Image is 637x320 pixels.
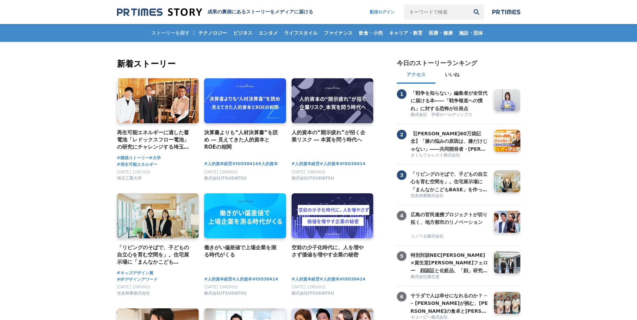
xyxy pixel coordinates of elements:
[292,290,334,296] span: 株式会社ITSUDATSU
[204,285,238,289] span: [DATE] 10時00分
[411,233,444,239] span: リノベる株式会社
[411,170,489,192] a: 「リビングのそばで、子どもの自立心を育む空間を」。住宅展示場に「まんなかこどもBASE」を作った２人の女性社員
[204,170,238,174] span: [DATE] 10時00分
[411,152,489,159] a: さくらフォレスト株式会社
[292,276,320,283] a: #人的資本経営
[258,161,278,167] a: #人的資本
[117,8,202,17] img: 成果の裏側にあるストーリーをメディアに届ける
[292,129,368,144] a: 人的資本の“開示疲れ”が招く企業リスク ― 本質を問う時代へ
[397,292,406,301] span: 6
[321,30,355,36] span: ファイナンス
[256,24,281,42] a: エンタメ
[411,211,489,226] h3: 広島の官民連携プロジェクトが切り拓く、地方都市のリノベーション
[386,24,425,42] a: キャリア・教育
[435,67,469,84] button: いいね
[411,170,489,193] h3: 「リビングのそばで、子どもの自立心を育む空間を」。住宅展示場に「まんなかこどもBASE」を作った２人の女性社員
[340,276,365,283] a: #ISO30414
[456,24,486,42] a: 施設・団体
[411,89,489,111] a: 「戦争を知らない」編集者が全世代に届ける本――「戦争報道への慣れ」に対する恐怖が出発点
[469,4,484,20] button: 検索
[117,170,151,174] span: [DATE] 11時10分
[204,178,247,182] a: 株式会社ITSUDATSU
[340,161,365,167] a: #ISO30414
[426,24,456,42] a: 医療・健康
[397,59,477,67] h2: 今日のストーリーランキング
[117,161,157,168] a: #再生可能エネルギー
[196,30,230,36] span: テクノロジー
[204,293,247,297] a: 株式会社ITSUDATSU
[292,244,368,259] a: 空前の少子化時代に、人を増やさず価値を増やす企業の秘密
[411,233,489,240] a: リノベる株式会社
[117,155,149,161] span: #開発ストーリー
[292,178,334,182] a: 株式会社ITSUDATSU
[292,285,326,289] span: [DATE] 12時00分
[117,244,193,266] h4: 「リビングのそばで、子どもの自立心を育む空間を」。住宅展示場に「まんなかこどもBASE」を作った２人の女性社員
[397,211,406,220] span: 4
[411,292,489,315] h3: サラダで人は幸せになれるのか？ ── [PERSON_NAME]が挑む、[PERSON_NAME]の食卓と[PERSON_NAME]の可能性
[204,290,247,296] span: 株式会社ITSUDATSU
[397,251,406,261] span: 5
[411,251,489,273] a: 特別対談NEC[PERSON_NAME]×資生堂[PERSON_NAME]フェロー 顔認証と化粧品、「顔」研究の世界の頂点から見える[PERSON_NAME] ～骨格や瞳、変化しない顔と たるみ...
[411,274,439,280] span: 株式会社資生堂
[149,155,161,161] a: #大学
[404,4,469,20] input: キーワードで検索
[320,276,340,283] a: #人的資本
[117,293,150,297] a: 住友林業株式会社
[204,276,232,283] a: #人的資本経営
[411,193,489,199] a: 住友林業株式会社
[232,161,258,167] a: #ISO30414
[321,24,355,42] a: ファイナンス
[281,30,320,36] span: ライフスタイル
[397,67,435,84] button: アクセス
[117,290,150,296] span: 住友林業株式会社
[356,30,386,36] span: 飲食・小売
[411,251,489,274] h3: 特別対談NEC[PERSON_NAME]×資生堂[PERSON_NAME]フェロー 顔認証と化粧品、「顔」研究の世界の頂点から見える[PERSON_NAME] ～骨格や瞳、変化しない顔と たるみ...
[196,24,230,42] a: テクノロジー
[397,130,406,139] span: 2
[397,89,406,99] span: 1
[256,30,281,36] span: エンタメ
[411,152,460,158] span: さくらフォレスト株式会社
[117,129,193,151] a: 再生可能エネルギーに適した蓄電池「レドックスフロー電池」の研究にチャレンジする埼玉工業大学
[356,24,386,42] a: 飲食・小売
[204,161,232,167] span: #人的資本経営
[117,58,375,70] h2: 新着ストーリー
[117,8,313,17] a: 成果の裏側にあるストーリーをメディアに届ける 成果の裏側にあるストーリーをメディアに届ける
[363,4,401,20] a: 配信ログイン
[292,161,320,167] a: #人的資本経営
[411,274,489,281] a: 株式会社資生堂
[204,244,281,259] a: 働きがい偏差値で上場企業を測る時代がくる
[117,270,153,276] span: #キッズデザイン賞
[411,292,489,314] a: サラダで人は幸せになれるのか？ ── [PERSON_NAME]が挑む、[PERSON_NAME]の食卓と[PERSON_NAME]の可能性
[411,112,472,118] span: 株式会社 学研ホールディングス
[231,24,255,42] a: ビジネス
[386,30,425,36] span: キャリア・教育
[117,276,157,283] a: #iFデザインアワード
[456,30,486,36] span: 施設・団体
[231,30,255,36] span: ビジネス
[411,130,489,153] h3: 【[PERSON_NAME]60万袋記念】「膝の悩みの原因は、膝だけじゃない」――共同開発者・[PERSON_NAME]先生と語る、"歩く力"を守る想い【共同開発者対談】
[208,9,313,15] h1: 成果の裏側にあるストーリーをメディアに届ける
[292,175,334,181] span: 株式会社ITSUDATSU
[492,9,520,15] img: prtimes
[204,129,281,151] a: 決算書よりも“人材決算書”を読め ― 見えてきた人的資本とROEの相関
[252,276,278,283] a: #ISO30414
[411,112,489,118] a: 株式会社 学研ホールディングス
[204,175,247,181] span: 株式会社ITSUDATSU
[411,130,489,152] a: 【[PERSON_NAME]60万袋記念】「膝の悩みの原因は、膝だけじゃない」――共同開発者・[PERSON_NAME]先生と語る、"歩く力"を守る想い【共同開発者対談】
